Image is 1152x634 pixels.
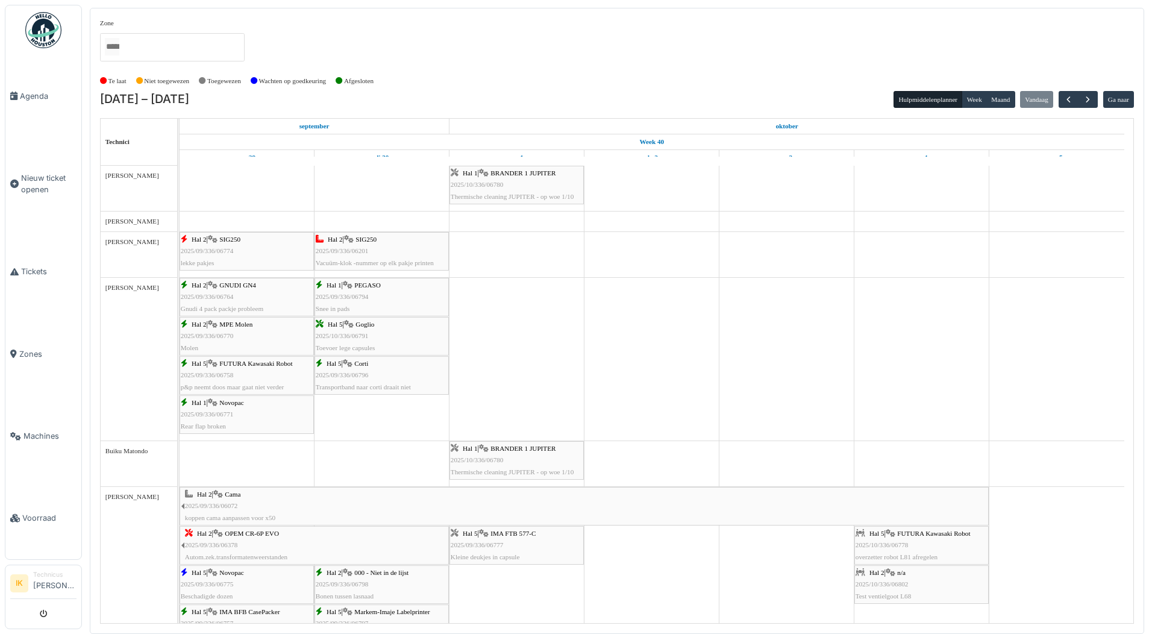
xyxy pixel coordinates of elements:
span: FUTURA Kawasaki Robot [897,530,970,537]
span: Hal 5 [327,608,342,615]
span: 2025/10/336/06791 [316,332,369,339]
a: Week 40 [636,134,667,149]
a: Voorraad [5,477,81,559]
span: overzetter robot L81 afregelen [856,553,938,560]
span: 2025/09/336/06201 [316,247,369,254]
span: Hal 1 [327,281,342,289]
button: Hulpmiddelenplanner [894,91,962,108]
span: Agenda [20,90,77,102]
span: Snee in pads [316,305,350,312]
button: Ga naar [1103,91,1135,108]
span: Hal 2 [197,491,212,498]
a: Nieuw ticket openen [5,137,81,231]
label: Toegewezen [207,76,241,86]
a: Zones [5,313,81,395]
span: Kleine deukjes in capsule [451,553,520,560]
a: 29 september 2025 [235,150,258,165]
span: Novopac [219,569,243,576]
a: 1 oktober 2025 [772,119,801,134]
div: | [181,280,313,315]
span: Gnudi 4 pack packje probleem [181,305,263,312]
h2: [DATE] – [DATE] [100,92,189,107]
span: 2025/09/336/06757 [181,620,234,627]
div: | [181,397,313,432]
span: OPEM CR-6P EVO [225,530,279,537]
a: IK Technicus[PERSON_NAME] [10,570,77,599]
span: FUTURA Kawasaki Robot [219,360,292,367]
span: Buiku Matondo [105,447,148,454]
label: Te laat [108,76,127,86]
span: 000 - Niet in de lijst [354,569,409,576]
a: 4 oktober 2025 [913,150,930,165]
span: Molen [181,344,198,351]
span: Rear flap broken [181,422,226,430]
a: 29 september 2025 [296,119,333,134]
div: | [856,528,988,563]
button: Volgende [1078,91,1098,108]
span: Markem-Imaje Labelprinter [354,608,430,615]
span: Cama [225,491,240,498]
span: lekke pakjes [181,259,214,266]
span: GNUDI GN4 [219,281,256,289]
span: 2025/09/336/06794 [316,293,369,300]
div: | [185,528,448,563]
button: Vorige [1059,91,1078,108]
span: 2025/10/336/06780 [451,181,504,188]
span: Voorraad [22,512,77,524]
span: koppen cama aanpassen voor x50 [185,514,275,521]
span: [PERSON_NAME] [105,493,159,500]
span: Hal 5 [192,569,207,576]
span: Hal 5 [192,608,207,615]
div: | [181,319,313,354]
span: Hal 5 [192,360,207,367]
button: Vandaag [1020,91,1053,108]
a: Machines [5,395,81,477]
span: 2025/09/336/06777 [451,541,504,548]
a: 1 oktober 2025 [507,150,527,165]
span: MPE Molen [219,321,252,328]
span: IMA FTB 577-C [490,530,536,537]
span: 2025/09/336/06378 [185,541,238,548]
span: Bonen tussen lasnaad [316,592,374,600]
div: | [316,280,448,315]
li: [PERSON_NAME] [33,570,77,596]
span: SIG250 [219,236,240,243]
span: BRANDER 1 JUPITER [490,169,556,177]
span: Novopac [219,399,243,406]
div: Technicus [33,570,77,579]
span: BRANDER 1 JUPITER [490,445,556,452]
div: | [316,234,448,269]
div: | [856,567,988,602]
li: IK [10,574,28,592]
span: 2025/09/336/06798 [316,580,369,588]
span: 2025/10/336/06802 [856,580,909,588]
span: Hal 2 [192,281,207,289]
span: Beschadigde dozen [181,592,233,600]
span: 2025/10/336/06778 [856,541,909,548]
a: 5 oktober 2025 [1048,150,1066,165]
span: Hal 2 [327,569,342,576]
span: Machines [23,430,77,442]
span: [PERSON_NAME] [105,284,159,291]
span: Vacuüm-klok -nummer op elk pakje printen [316,259,434,266]
span: Hal 5 [327,360,342,367]
span: 2025/09/336/06797 [316,620,369,627]
div: | [185,489,988,524]
div: | [181,234,313,269]
input: Alles [105,38,119,55]
span: [PERSON_NAME] [105,172,159,179]
span: Hal 5 [463,530,478,537]
span: Hal 2 [197,530,212,537]
a: Agenda [5,55,81,137]
a: 2 oktober 2025 [643,150,661,165]
label: Zone [100,18,114,28]
span: Thermische cleaning JUPITER - op woe 1/10 [451,468,574,475]
img: Badge_color-CXgf-gQk.svg [25,12,61,48]
span: 2025/09/336/06771 [181,410,234,418]
span: PEGASO [354,281,381,289]
span: 2025/09/336/06775 [181,580,234,588]
div: | [181,358,313,393]
span: Hal 2 [192,236,207,243]
span: 2025/10/336/06780 [451,456,504,463]
span: Hal 2 [328,236,343,243]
